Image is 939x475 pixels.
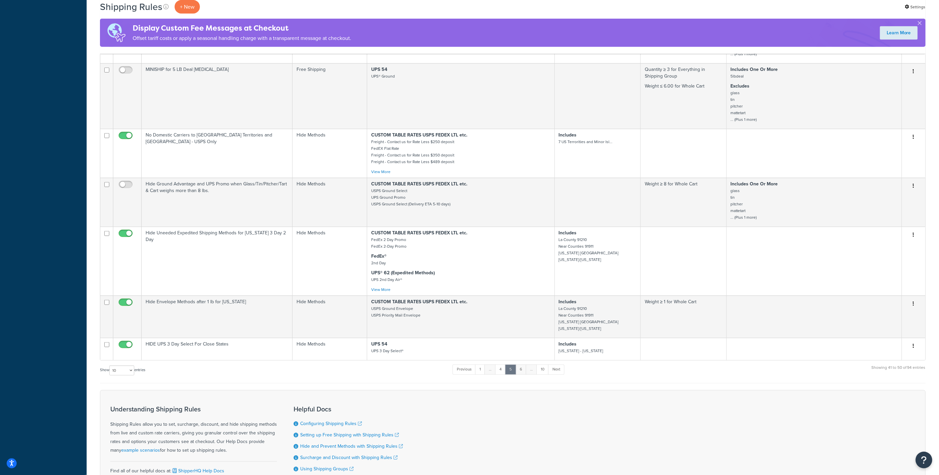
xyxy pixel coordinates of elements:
[100,365,145,375] label: Show entries
[294,405,403,413] h3: Helpful Docs
[505,364,516,374] a: 5
[371,253,387,260] strong: FedEx®
[880,26,918,40] a: Learn More
[121,447,160,454] a: example scenarios
[142,178,293,227] td: Hide Ground Advantage and UPS Promo when Glass/Tin/Pitcher/Tart & Cart weighs more than 8 lbs.
[731,90,757,122] small: glass tin pitcher mattetart ... (Plus 1 more)
[300,431,399,438] a: Setting up Free Shipping with Shipping Rules
[559,237,619,263] small: La County 91210 Near Counties 91911 [US_STATE] [GEOGRAPHIC_DATA] [US_STATE]/[US_STATE]
[453,364,476,374] a: Previous
[731,180,778,187] strong: Includes One Or More
[371,269,435,276] strong: UPS® 62 (Expedited Methods)
[371,131,468,138] strong: CUSTOM TABLE RATES USPS FEDEX LTL etc.
[731,66,778,73] strong: Includes One Or More
[515,364,526,374] a: 6
[645,83,722,90] p: Weight ≤ 6.00 for Whole Cart
[559,139,613,145] small: 7 US Terrorities and Minor Isl...
[731,73,744,79] small: 5lbdeal
[536,364,549,374] a: 10
[293,129,367,178] td: Hide Methods
[142,63,293,129] td: MINISHIP for 5 LB Deal [MEDICAL_DATA]
[526,364,537,374] a: …
[109,365,134,375] select: Showentries
[475,364,485,374] a: 1
[905,2,926,12] a: Settings
[371,277,402,283] small: UPS 2nd Day Air®
[100,19,133,47] img: duties-banner-06bc72dcb5fe05cb3f9472aba00be2ae8eb53ab6f0d8bb03d382ba314ac3c341.png
[548,364,564,374] a: Next
[371,180,468,187] strong: CUSTOM TABLE RATES USPS FEDEX LTL etc.
[371,298,468,305] strong: CUSTOM TABLE RATES USPS FEDEX LTL etc.
[110,405,277,455] div: Shipping Rules allow you to set, surcharge, discount, and hide shipping methods from live and cus...
[300,454,398,461] a: Surcharge and Discount with Shipping Rules
[133,23,351,34] h4: Display Custom Fee Messages at Checkout
[871,364,926,378] div: Showing 41 to 50 of 94 entries
[371,188,451,207] small: USPS Ground Select UPS Ground Promo USPS Ground Select (Delivery ETA 5-10 days)
[300,443,403,450] a: Hide and Prevent Methods with Shipping Rules
[484,364,496,374] a: …
[731,188,757,220] small: glass tin pitcher mattetart ... (Plus 1 more)
[559,341,577,348] strong: Includes
[731,83,750,90] strong: Excludes
[559,131,577,138] strong: Includes
[100,0,162,13] h1: Shipping Rules
[110,405,277,413] h3: Understanding Shipping Rules
[293,178,367,227] td: Hide Methods
[142,338,293,360] td: HIDE UPS 3 Day Select For Close States
[641,63,726,129] td: Quantity ≥ 3 for Everything in Shipping Group
[559,298,577,305] strong: Includes
[142,129,293,178] td: No Domestic Carriers to [GEOGRAPHIC_DATA] Territories and [GEOGRAPHIC_DATA] - USPS Only
[300,465,354,472] a: Using Shipping Groups
[142,227,293,296] td: Hide Uneeded Expedited Shipping Methods for [US_STATE] 3 Day 2 Day
[371,260,386,266] small: 2nd Day
[559,229,577,236] strong: Includes
[293,227,367,296] td: Hide Methods
[133,34,351,43] p: Offset tariff costs or apply a seasonal handling charge with a transparent message at checkout.
[559,306,619,332] small: La County 91210 Near Counties 91911 [US_STATE] [GEOGRAPHIC_DATA] [US_STATE]/[US_STATE]
[171,467,224,474] a: ShipperHQ Help Docs
[371,348,404,354] small: UPS 3 Day Select®
[371,287,391,293] a: View More
[371,306,421,318] small: USPS Ground Envelope USPS Priority Mail Envelope
[371,66,387,73] strong: UPS 54
[371,73,395,79] small: UPS® Ground
[916,452,932,468] button: Open Resource Center
[641,178,726,227] td: Weight ≥ 8 for Whole Cart
[371,169,391,175] a: View More
[293,338,367,360] td: Hide Methods
[371,237,407,249] small: FedEx 2 Day Promo FedEx 2-Day Promo
[559,348,603,354] small: [US_STATE] - [US_STATE]
[371,341,387,348] strong: UPS 54
[371,229,468,236] strong: CUSTOM TABLE RATES USPS FEDEX LTL etc.
[300,420,362,427] a: Configuring Shipping Rules
[641,296,726,338] td: Weight ≥ 1 for Whole Cart
[293,63,367,129] td: Free Shipping
[142,296,293,338] td: Hide Envelope Methods after 1 lb for [US_STATE]
[495,364,506,374] a: 4
[371,139,454,165] small: Freight - Contact us for Rate Less $250 deposit FedEX Flat Rate Freight - Contact us for Rate Les...
[293,296,367,338] td: Hide Methods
